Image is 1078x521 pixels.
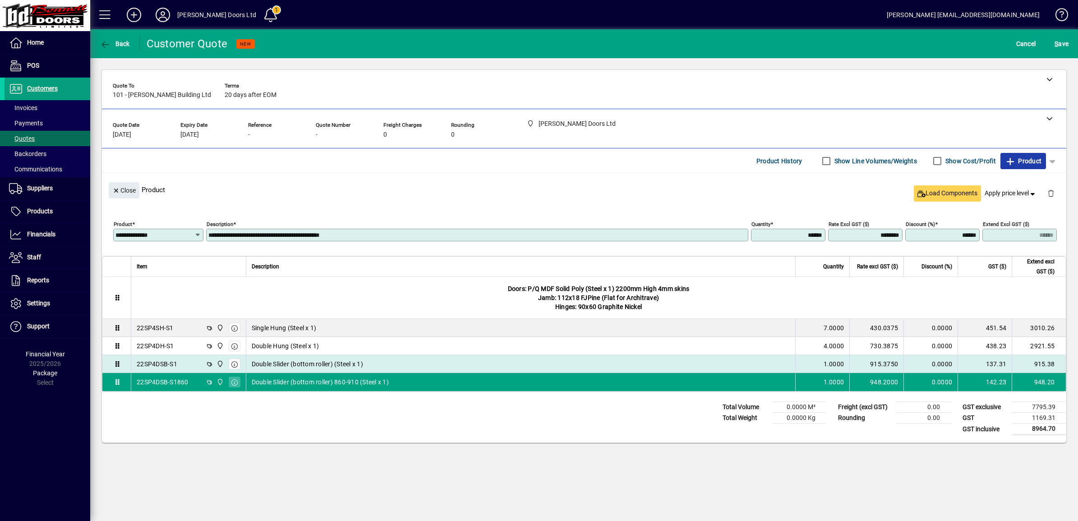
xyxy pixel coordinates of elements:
span: - [316,131,318,138]
td: Total Volume [718,402,772,413]
td: 142.23 [958,373,1012,391]
button: Add [120,7,148,23]
a: Settings [5,292,90,315]
span: Products [27,207,53,215]
div: 22SP4DSB-S1860 [137,378,189,387]
div: Doors: P/Q MDF Solid Poly (Steel x 1) 2200mm High 4mm skins Jamb: 112x18 FJPine (Flat for Architr... [131,277,1066,318]
div: 730.3875 [855,341,898,350]
span: Apply price level [985,189,1037,198]
div: [PERSON_NAME] Doors Ltd [177,8,256,22]
span: Item [137,262,147,272]
div: 948.2000 [855,378,898,387]
span: Home [27,39,44,46]
td: 137.31 [958,355,1012,373]
span: 20 days after EOM [225,92,276,99]
a: Reports [5,269,90,292]
span: Product History [756,154,802,168]
span: Discount (%) [921,262,952,272]
td: GST inclusive [958,424,1012,435]
span: NEW [240,41,251,47]
mat-label: Product [114,221,132,227]
span: 1.0000 [824,378,844,387]
td: 1169.31 [1012,413,1066,424]
span: Payments [9,120,43,127]
span: Product [1005,154,1041,168]
td: 0.0000 [903,337,958,355]
td: 0.0000 Kg [772,413,826,424]
span: [DATE] [180,131,199,138]
button: Product History [753,153,806,169]
mat-label: Discount (%) [906,221,935,227]
a: Backorders [5,146,90,161]
span: 1.0000 [824,360,844,369]
a: Home [5,32,90,54]
td: 438.23 [958,337,1012,355]
a: Financials [5,223,90,246]
span: Bennett Doors Ltd [214,323,225,333]
span: Description [252,262,279,272]
app-page-header-button: Delete [1040,189,1062,197]
span: 0 [383,131,387,138]
span: Communications [9,166,62,173]
span: 0 [451,131,455,138]
td: GST [958,413,1012,424]
span: Rate excl GST ($) [857,262,898,272]
span: - [248,131,250,138]
span: Support [27,323,50,330]
td: Total Weight [718,413,772,424]
div: 22SP4DSB-S1 [137,360,177,369]
button: Delete [1040,182,1062,204]
span: GST ($) [988,262,1006,272]
mat-label: Quantity [751,221,770,227]
span: Double Slider (bottom roller) 860-910 (Steel x 1) [252,378,389,387]
span: Single Hung (Steel x 1) [252,323,317,332]
td: 451.54 [958,319,1012,337]
a: Invoices [5,100,90,115]
td: 0.00 [897,402,951,413]
span: Financial Year [26,350,65,358]
span: Quotes [9,135,35,142]
td: 0.0000 [903,373,958,391]
span: Suppliers [27,184,53,192]
span: Load Components [917,189,977,198]
div: Product [102,173,1066,206]
span: Backorders [9,150,46,157]
td: 2921.55 [1012,337,1066,355]
span: ave [1055,37,1069,51]
app-page-header-button: Back [90,36,140,52]
td: Freight (excl GST) [834,402,897,413]
td: 0.0000 M³ [772,402,826,413]
span: Double Slider (bottom roller) (Steel x 1) [252,360,363,369]
span: Back [100,40,130,47]
button: Save [1052,36,1071,52]
td: GST exclusive [958,402,1012,413]
a: Staff [5,246,90,269]
td: 7795.39 [1012,402,1066,413]
span: Settings [27,300,50,307]
a: Suppliers [5,177,90,200]
div: [PERSON_NAME] [EMAIL_ADDRESS][DOMAIN_NAME] [887,8,1040,22]
span: S [1055,40,1058,47]
span: 7.0000 [824,323,844,332]
div: 22SP4DH-S1 [137,341,174,350]
label: Show Line Volumes/Weights [833,157,917,166]
span: Quantity [823,262,844,272]
span: Cancel [1016,37,1036,51]
div: 430.0375 [855,323,898,332]
span: Staff [27,254,41,261]
label: Show Cost/Profit [944,157,996,166]
div: 915.3750 [855,360,898,369]
span: [DATE] [113,131,131,138]
span: POS [27,62,39,69]
td: 8964.70 [1012,424,1066,435]
a: Payments [5,115,90,131]
span: Extend excl GST ($) [1018,257,1055,277]
span: Reports [27,277,49,284]
a: POS [5,55,90,77]
mat-label: Extend excl GST ($) [983,221,1029,227]
span: Invoices [9,104,37,111]
span: Customers [27,85,58,92]
td: 0.00 [897,413,951,424]
span: Financials [27,231,55,238]
span: Double Hung (Steel x 1) [252,341,319,350]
